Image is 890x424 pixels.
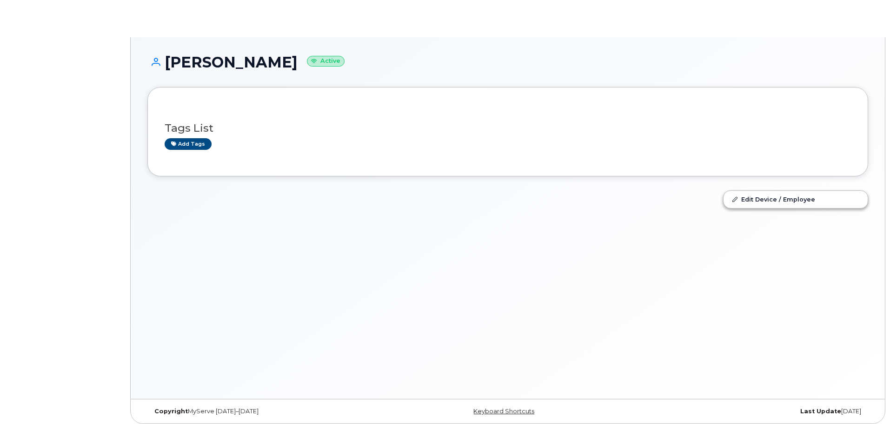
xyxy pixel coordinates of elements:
[473,408,534,415] a: Keyboard Shortcuts
[628,408,868,415] div: [DATE]
[724,191,868,208] a: Edit Device / Employee
[147,54,868,70] h1: [PERSON_NAME]
[307,56,345,67] small: Active
[154,408,188,415] strong: Copyright
[165,138,212,150] a: Add tags
[165,122,851,134] h3: Tags List
[147,408,388,415] div: MyServe [DATE]–[DATE]
[800,408,841,415] strong: Last Update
